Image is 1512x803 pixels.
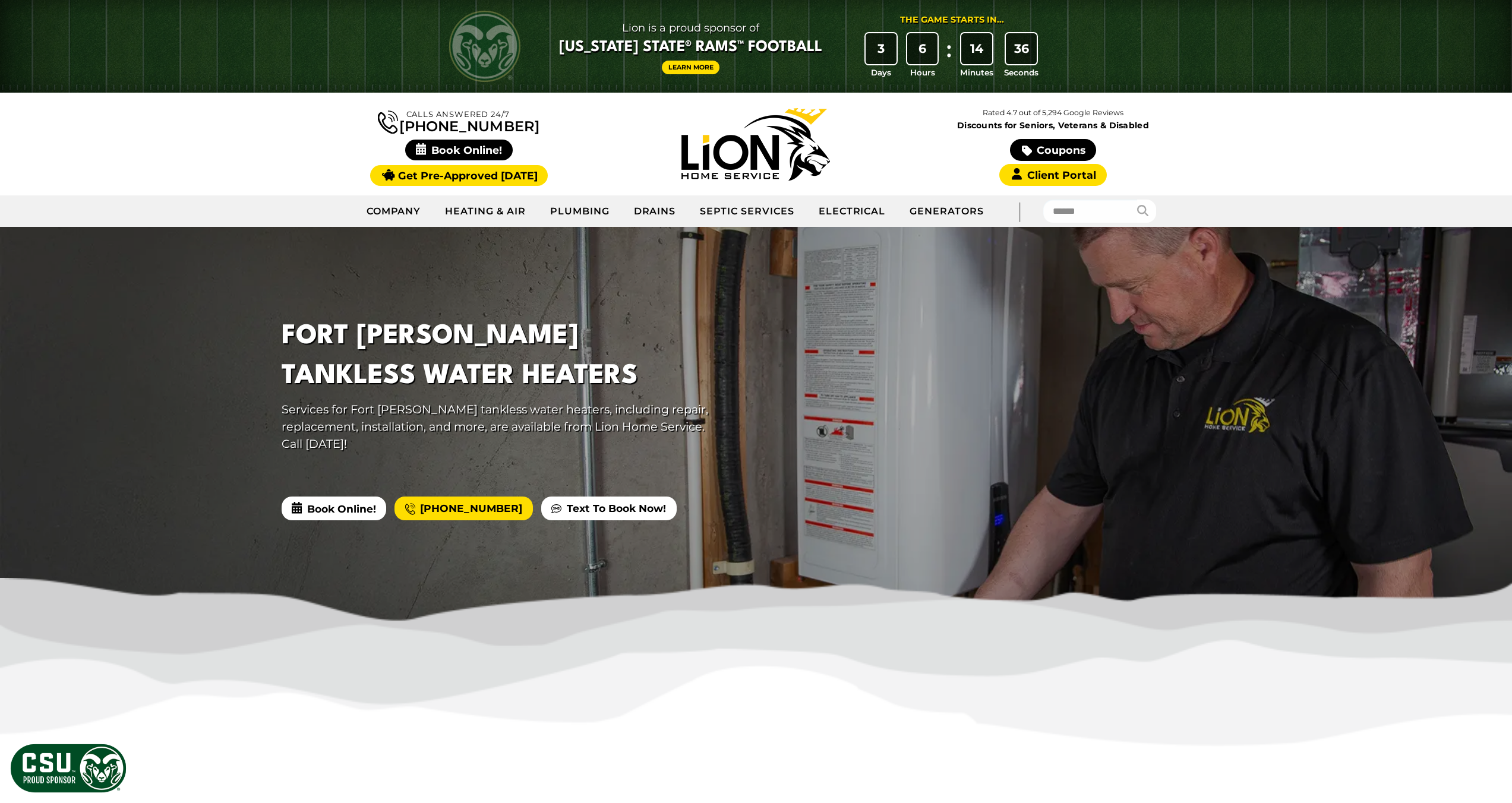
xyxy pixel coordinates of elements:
a: [PHONE_NUMBER] [394,497,532,520]
a: Septic Services [688,197,806,226]
span: Book Online! [282,497,386,520]
a: Plumbing [538,197,622,226]
a: Heating & Air [433,197,538,226]
a: Drains [622,197,689,226]
a: Client Portal [999,164,1106,186]
a: Get Pre-Approved [DATE] [370,165,548,186]
img: Lion Home Service [681,108,830,181]
a: Electrical [807,197,898,226]
span: Hours [910,67,935,78]
a: Learn More [662,61,720,74]
span: Book Online! [405,140,513,160]
div: 36 [1006,33,1037,64]
div: The Game Starts in... [900,14,1004,27]
div: 3 [866,33,897,64]
a: Coupons [1010,139,1096,161]
p: Rated 4.7 out of 5,294 Google Reviews [904,106,1201,119]
span: Lion is a proud sponsor of [559,18,822,37]
div: 6 [907,33,938,64]
a: [PHONE_NUMBER] [378,108,539,134]
p: Services for Fort [PERSON_NAME] tankless water heaters, including repair, replacement, installati... [282,401,714,452]
span: [US_STATE] State® Rams™ Football [559,37,822,58]
span: Days [871,67,891,78]
div: | [996,195,1043,227]
a: Generators [898,197,996,226]
a: Company [355,197,434,226]
span: Seconds [1004,67,1038,78]
div: 14 [961,33,992,64]
span: Minutes [960,67,993,78]
h1: Fort [PERSON_NAME] Tankless Water Heaters [282,317,714,396]
span: Discounts for Seniors, Veterans & Disabled [907,121,1200,129]
img: CSU Sponsor Badge [9,742,128,794]
img: CSU Rams logo [449,11,520,82]
a: Text To Book Now! [541,497,676,520]
div: : [943,33,955,79]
